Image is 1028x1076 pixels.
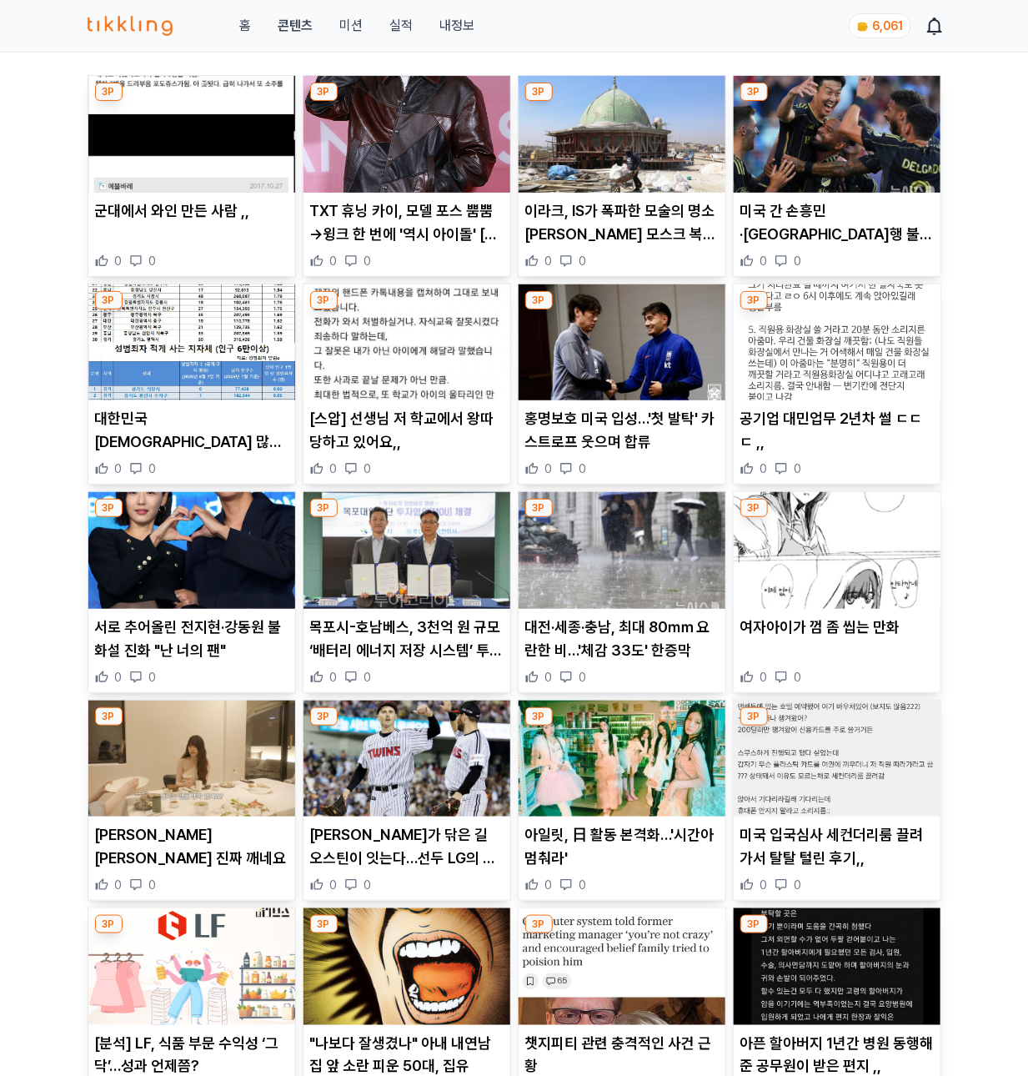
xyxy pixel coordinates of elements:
[545,877,553,893] span: 0
[740,199,934,246] p: 미국 간 손흥민·[GEOGRAPHIC_DATA]행 불발된 [PERSON_NAME]…유럽파 여름 이적시장 마감
[95,915,123,933] div: 3P
[115,669,123,686] span: 0
[330,460,338,477] span: 0
[733,491,941,693] div: 3P 여자아이가 껌 좀 씹는 만화 여자아이가 껌 좀 씹는 만화 0 0
[95,616,288,662] p: 서로 추어올린 전지현·강동원 불화설 진화 "난 너의 팬"
[310,823,504,870] p: [PERSON_NAME]가 닦은 길 오스틴이 잇는다…선두 LG의 원동력 된 '팀 문화'
[733,75,941,277] div: 3P 미국 간 손흥민·독일행 불발된 오현규…유럽파 여름 이적시장 마감 미국 간 손흥민·[GEOGRAPHIC_DATA]행 불발된 [PERSON_NAME]…유럽파 여름 이적시장 ...
[303,701,510,817] img: 켈리가 닦은 길 오스틴이 잇는다…선두 LG의 원동력 된 '팀 문화'
[88,75,296,277] div: 3P 군대에서 와인 만든 사람 ,, 군대에서 와인 만든 사람 ,, 0 0
[760,669,768,686] span: 0
[733,284,941,485] div: 3P 공기업 대민업무 2년차 썰 ㄷㄷㄷ ,, 공기업 대민업무 2년차 썰 ㄷㄷㄷ ,, 0 0
[95,407,288,454] p: 대한민국 [DEMOGRAPHIC_DATA] 많이 사는 동네 ,,
[364,460,372,477] span: 0
[740,407,934,454] p: 공기업 대민업무 2년차 썰 ㄷㄷㄷ ,,
[88,492,295,609] img: 서로 추어올린 전지현·강동원 불화설 진화 "난 너의 팬"
[88,76,295,193] img: 군대에서 와인 만든 사람 ,,
[149,669,157,686] span: 0
[795,669,802,686] span: 0
[95,499,123,517] div: 3P
[115,460,123,477] span: 0
[88,908,295,1025] img: [분석] LF, 식품 부문 수익성 ‘그닥’…성과 언제쯤?
[525,915,553,933] div: 3P
[95,291,123,309] div: 3P
[740,915,768,933] div: 3P
[95,83,123,101] div: 3P
[734,701,940,817] img: 미국 입국심사 세컨더리룸 끌려가서 탈탈 털린 후기,,
[579,253,587,269] span: 0
[330,253,338,269] span: 0
[873,19,904,33] span: 6,061
[310,707,338,726] div: 3P
[310,291,338,309] div: 3P
[95,823,288,870] p: [PERSON_NAME] [PERSON_NAME] 진짜 깨네요
[310,407,504,454] p: [스압] 선생님 저 학교에서 왕따 당하고 있어요,,
[88,701,295,817] img: 장원영 이상형 진짜 깨네요
[88,491,296,693] div: 3P 서로 추어올린 전지현·강동원 불화설 진화 "난 너의 팬" 서로 추어올린 전지현·강동원 불화설 진화 "난 너의 팬" 0 0
[734,284,940,401] img: 공기업 대민업무 2년차 썰 ㄷㄷㄷ ,,
[579,877,587,893] span: 0
[303,908,510,1025] img: "나보다 잘생겼나" 아내 내연남 집 앞 소란 피운 50대, 집유
[95,199,288,223] p: 군대에서 와인 만든 사람 ,,
[740,707,768,726] div: 3P
[519,76,725,193] img: 이라크, IS가 폭파한 모술의 명소 알-누리 모스크 복원..개원식
[760,253,768,269] span: 0
[849,13,908,38] a: coin 6,061
[519,701,725,817] img: 아일릿, 日 활동 본격화…'시간아 멈춰라'
[389,16,413,36] a: 실적
[733,700,941,902] div: 3P 미국 입국심사 세컨더리룸 끌려가서 탈탈 털린 후기,, 미국 입국심사 세컨더리룸 끌려가서 탈탈 털린 후기,, 0 0
[518,75,726,277] div: 3P 이라크, IS가 폭파한 모술의 명소 알-누리 모스크 복원..개원식 이라크, IS가 폭파한 모술의 명소 [PERSON_NAME] 모스크 복원..개원식 0 0
[278,16,313,36] a: 콘텐츠
[88,16,173,36] img: 티끌링
[239,16,251,36] a: 홈
[545,253,553,269] span: 0
[310,499,338,517] div: 3P
[525,823,719,870] p: 아일릿, 日 활동 본격화…'시간아 멈춰라'
[734,76,940,193] img: 미국 간 손흥민·독일행 불발된 오현규…유럽파 여름 이적시장 마감
[795,253,802,269] span: 0
[88,284,295,401] img: 대한민국 성범죄자 많이 사는 동네 ,,
[115,877,123,893] span: 0
[525,83,553,101] div: 3P
[310,83,338,101] div: 3P
[149,460,157,477] span: 0
[95,707,123,726] div: 3P
[740,83,768,101] div: 3P
[88,284,296,485] div: 3P 대한민국 성범죄자 많이 사는 동네 ,, 대한민국 [DEMOGRAPHIC_DATA] 많이 사는 동네 ,, 0 0
[310,915,338,933] div: 3P
[439,16,474,36] a: 내정보
[88,700,296,902] div: 3P 장원영 이상형 진짜 깨네요 [PERSON_NAME] [PERSON_NAME] 진짜 깨네요 0 0
[525,499,553,517] div: 3P
[519,908,725,1025] img: 챗지피티 관련 충격적인 사건 근황
[740,499,768,517] div: 3P
[303,284,510,401] img: [스압] 선생님 저 학교에서 왕따 당하고 있어요,,
[303,492,510,609] img: 목포시-호남베스, 3천억 원 규모 ‘배터리 에너지 저장 시스템’ 투자협약
[519,492,725,609] img: 대전·세종·충남, 최대 80㎜ 요란한 비…'체감 33도' 한증막
[310,616,504,662] p: 목포시-호남베스, 3천억 원 규모 ‘배터리 에너지 저장 시스템’ 투자협약
[760,877,768,893] span: 0
[734,908,940,1025] img: 아픈 할아버지 1년간 병원 동행해준 공무원이 받은 편지 ,,
[364,253,372,269] span: 0
[149,253,157,269] span: 0
[519,284,725,401] img: 홍명보호 미국 입성…'첫 발탁' 카스트로프 웃으며 합류
[525,616,719,662] p: 대전·세종·충남, 최대 80㎜ 요란한 비…'체감 33도' 한증막
[149,877,157,893] span: 0
[740,616,934,639] p: 여자아이가 껌 좀 씹는 만화
[579,669,587,686] span: 0
[545,460,553,477] span: 0
[339,16,363,36] button: 미션
[525,407,719,454] p: 홍명보호 미국 입성…'첫 발탁' 카스트로프 웃으며 합류
[795,460,802,477] span: 0
[303,491,511,693] div: 3P 목포시-호남베스, 3천억 원 규모 ‘배터리 에너지 저장 시스템’ 투자협약 목포시-호남베스, 3천억 원 규모 ‘배터리 에너지 저장 시스템’ 투자협약 0 0
[760,460,768,477] span: 0
[740,291,768,309] div: 3P
[740,823,934,870] p: 미국 입국심사 세컨더리룸 끌려가서 탈탈 털린 후기,,
[518,700,726,902] div: 3P 아일릿, 日 활동 본격화…'시간아 멈춰라' 아일릿, 日 활동 본격화…'시간아 멈춰라' 0 0
[545,669,553,686] span: 0
[115,253,123,269] span: 0
[364,669,372,686] span: 0
[303,75,511,277] div: 3P TXT 휴닝 카이, 모델 포스 뿜뿜→윙크 한 번에 '역시 아이돌' [포토] TXT 휴닝 카이, 모델 포스 뿜뿜→윙크 한 번에 '역시 아이돌' [포토] 0 0
[518,284,726,485] div: 3P 홍명보호 미국 입성…'첫 발탁' 카스트로프 웃으며 합류 홍명보호 미국 입성…'첫 발탁' 카스트로프 웃으며 합류 0 0
[303,76,510,193] img: TXT 휴닝 카이, 모델 포스 뿜뿜→윙크 한 번에 '역시 아이돌' [포토]
[303,700,511,902] div: 3P 켈리가 닦은 길 오스틴이 잇는다…선두 LG의 원동력 된 '팀 문화' [PERSON_NAME]가 닦은 길 오스틴이 잇는다…선두 LG의 원동력 된 '팀 문화' 0 0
